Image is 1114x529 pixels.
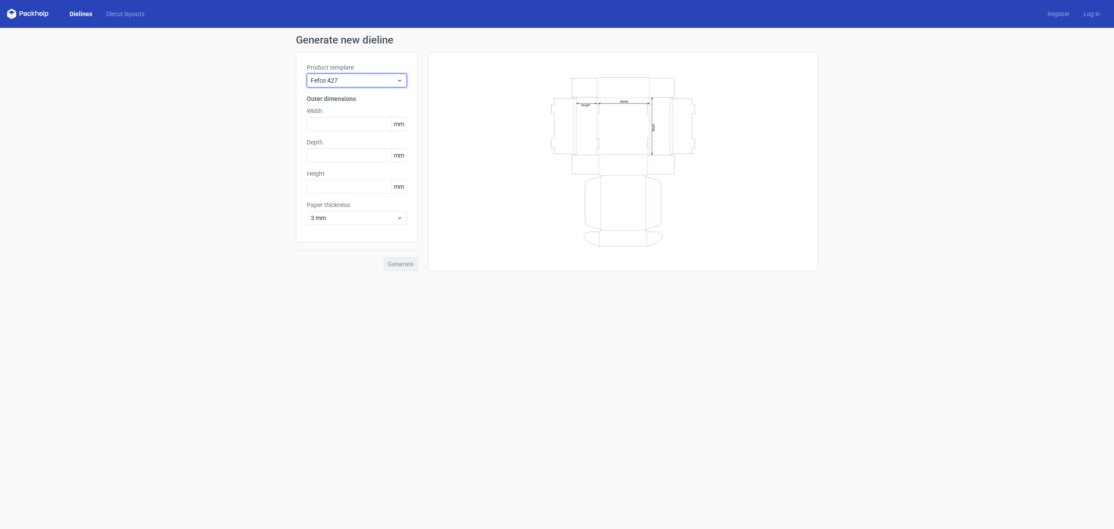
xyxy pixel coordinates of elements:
[620,99,628,103] text: Width
[307,107,407,115] label: Width
[1040,10,1077,18] a: Register
[307,201,407,209] label: Paper thickness
[99,10,151,18] a: Diecut layouts
[307,169,407,178] label: Height
[307,94,407,103] h3: Outer dimensions
[311,214,396,222] span: 3 mm
[391,180,406,193] span: mm
[652,123,655,131] text: Depth
[1077,10,1107,18] a: Log in
[296,35,818,45] h1: Generate new dieline
[63,10,99,18] a: Dielines
[391,117,406,131] span: mm
[311,76,396,85] span: Fefco 427
[581,103,590,107] text: Height
[307,63,407,72] label: Product template
[307,138,407,147] label: Depth
[391,149,406,162] span: mm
